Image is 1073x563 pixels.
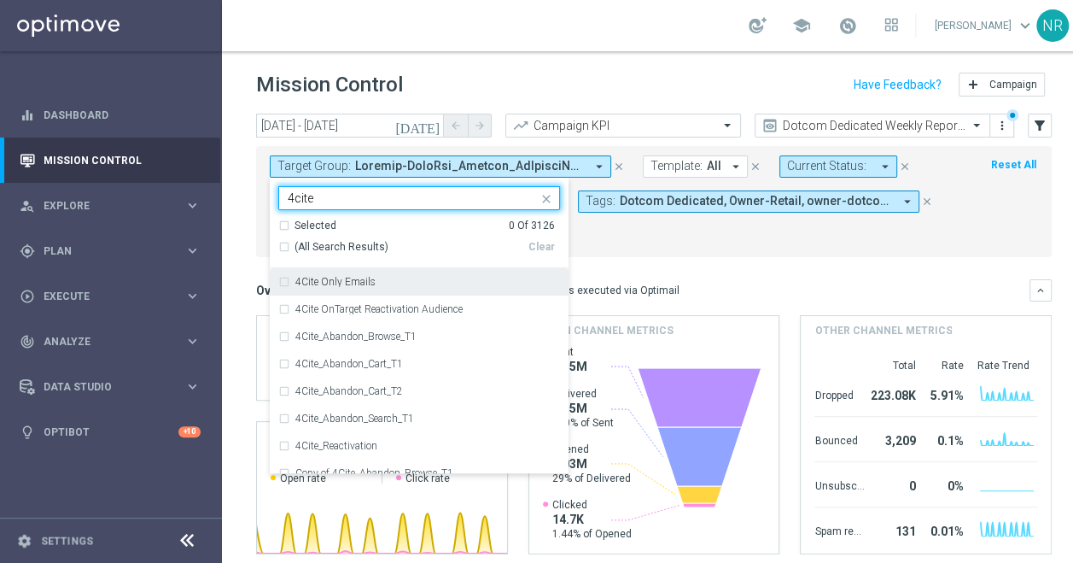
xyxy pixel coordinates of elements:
button: Mission Control [19,154,201,167]
div: 4Cite_Abandon_Browse_T1 [278,323,560,350]
span: (All Search Results) [294,240,388,255]
button: Reset All [989,155,1038,174]
span: 29% of Delivered [552,472,631,485]
button: filter_alt [1028,114,1052,138]
button: gps_fixed Plan keyboard_arrow_right [19,244,201,258]
div: 4Cite_Abandon_Cart_T2 [278,378,560,405]
h3: Overview: [256,283,311,298]
label: Copy of 4Cite_Abandon_Browse_T1 [295,468,453,478]
span: Archive-ProdRec_Actives_NoRecentPurchase_GreenYellow ER_DC_20240725_ProdRec_TrendingPurchases ER_... [355,159,585,173]
a: Optibot [44,409,178,455]
button: play_circle_outline Execute keyboard_arrow_right [19,290,201,303]
span: Current Status: [787,159,866,173]
button: lightbulb Optibot +10 [19,425,201,439]
ng-dropdown-panel: Options list [270,219,569,474]
div: 131 [871,516,915,543]
span: keyboard_arrow_down [1016,16,1035,35]
i: track_changes [20,334,35,349]
i: close [899,161,911,173]
a: Mission Control [44,138,201,183]
span: school [792,16,811,35]
button: equalizer Dashboard [19,108,201,122]
button: close [748,157,763,176]
span: Plan [44,246,184,256]
span: Delivered [552,387,614,401]
button: track_changes Analyze keyboard_arrow_right [19,335,201,349]
div: 5.91% [922,380,963,408]
button: Template: All arrow_drop_down [643,155,748,178]
i: close [749,161,761,173]
a: [PERSON_NAME]keyboard_arrow_down [933,13,1036,38]
div: 4Cite_Abandon_Search_T1 [278,405,560,432]
i: equalizer [20,108,35,123]
i: trending_up [512,117,529,134]
label: 4Cite Only Emails [295,277,376,287]
div: Unsubscribed [814,471,864,498]
span: Click rate [405,472,450,485]
span: 3.55M [552,401,614,416]
div: 223.08K [871,380,915,408]
button: close [611,157,627,176]
span: Data Studio [44,382,184,392]
label: 4Cite_Abandon_Search_T1 [295,413,414,424]
span: Template: [650,159,703,173]
ng-select: Campaign KPI [505,114,741,138]
div: 4Cite OnTarget Reactivation Audience [278,296,560,323]
i: close [921,196,933,208]
span: Target Group: [277,159,351,173]
button: close [919,192,935,211]
span: Clicked [552,498,632,512]
label: 4Cite_Abandon_Browse_T1 [295,331,417,342]
i: keyboard_arrow_down [1035,284,1047,296]
span: Sent [552,345,587,359]
i: [DATE] [395,118,441,133]
div: NR [1036,9,1069,42]
h4: Main channel metrics [543,323,674,338]
div: 4Cite Only Emails [278,268,560,296]
span: Analyze [44,337,184,347]
i: settings [17,533,32,548]
div: Rate Trend [977,359,1037,372]
span: Execute [44,291,184,302]
span: 100% of Sent [552,416,614,430]
i: close [539,192,553,206]
h1: Mission Control [256,73,403,97]
button: keyboard_arrow_down [1029,279,1052,302]
div: Data Studio keyboard_arrow_right [19,380,201,394]
label: 4Cite_Abandon_Cart_T2 [295,386,403,396]
div: 0 Of 3126 [509,219,555,233]
span: 3.55M [552,359,587,374]
i: preview [761,117,779,134]
i: keyboard_arrow_right [184,197,201,214]
div: There are unsaved changes [1006,109,1018,121]
i: keyboard_arrow_right [184,378,201,395]
span: 1.44% of Opened [552,527,632,541]
input: Have Feedback? [854,79,942,91]
i: lightbulb [20,425,35,440]
span: Explore [44,201,184,211]
label: 4Cite_Abandon_Cart_T1 [295,359,403,369]
div: person_search Explore keyboard_arrow_right [19,199,201,213]
i: play_circle_outline [20,289,35,304]
div: Data Studio [20,379,184,395]
h4: Other channel metrics [814,323,952,338]
div: 4Cite_Abandon_Cart_T1 [278,350,560,378]
button: [DATE] [393,114,444,139]
span: All [707,159,721,173]
span: Campaign [989,79,1037,91]
div: Execute [20,289,184,304]
button: arrow_back [444,114,468,138]
div: 4Cite_Reactivation [278,432,560,460]
div: Selected [294,219,336,233]
a: Dashboard [44,92,201,138]
a: Settings [41,536,93,546]
span: Tags: [586,194,615,208]
ng-select: Dotcom Dedicated Weekly Reporting [755,114,990,138]
button: add Campaign [959,73,1045,97]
